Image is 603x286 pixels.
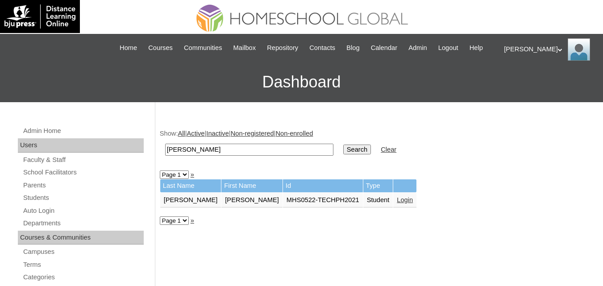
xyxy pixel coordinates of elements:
[144,43,177,53] a: Courses
[160,129,594,161] div: Show: | | | |
[381,146,396,153] a: Clear
[397,196,413,203] a: Login
[342,43,364,53] a: Blog
[178,130,185,137] a: All
[309,43,335,53] span: Contacts
[283,179,363,192] td: Id
[165,144,333,156] input: Search
[267,43,298,53] span: Repository
[568,38,590,61] img: Ariane Ebuen
[206,130,229,137] a: Inactive
[470,43,483,53] span: Help
[221,179,283,192] td: First Name
[22,259,144,270] a: Terms
[22,205,144,216] a: Auto Login
[229,43,261,53] a: Mailbox
[434,43,463,53] a: Logout
[22,125,144,137] a: Admin Home
[160,179,221,192] td: Last Name
[22,192,144,203] a: Students
[283,193,363,208] td: MHS0522-TECHPH2021
[363,179,393,192] td: Type
[179,43,227,53] a: Communities
[18,138,144,153] div: Users
[22,154,144,166] a: Faculty & Staff
[22,167,144,178] a: School Facilitators
[504,38,594,61] div: [PERSON_NAME]
[275,130,313,137] a: Non-enrolled
[22,180,144,191] a: Parents
[438,43,458,53] span: Logout
[363,193,393,208] td: Student
[115,43,141,53] a: Home
[404,43,432,53] a: Admin
[262,43,303,53] a: Repository
[465,43,487,53] a: Help
[148,43,173,53] span: Courses
[366,43,402,53] a: Calendar
[343,145,371,154] input: Search
[371,43,397,53] span: Calendar
[160,193,221,208] td: [PERSON_NAME]
[4,62,599,102] h3: Dashboard
[22,218,144,229] a: Departments
[408,43,427,53] span: Admin
[231,130,274,137] a: Non-registered
[18,231,144,245] div: Courses & Communities
[233,43,256,53] span: Mailbox
[221,193,283,208] td: [PERSON_NAME]
[184,43,222,53] span: Communities
[187,130,205,137] a: Active
[22,246,144,257] a: Campuses
[346,43,359,53] span: Blog
[305,43,340,53] a: Contacts
[191,217,194,224] a: »
[191,171,194,178] a: »
[4,4,75,29] img: logo-white.png
[120,43,137,53] span: Home
[22,272,144,283] a: Categories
